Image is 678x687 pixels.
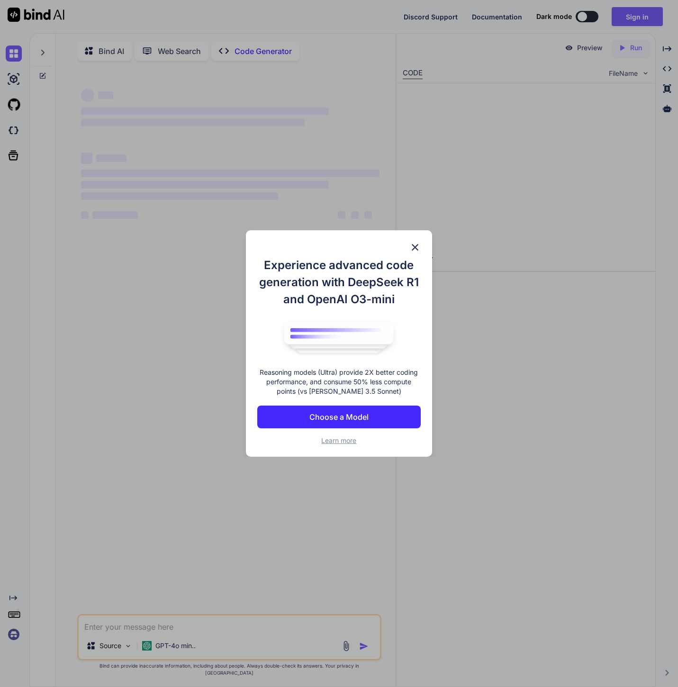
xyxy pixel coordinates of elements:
p: Choose a Model [309,411,369,423]
h1: Experience advanced code generation with DeepSeek R1 and OpenAI O3-mini [257,257,421,308]
img: bind logo [277,317,400,358]
button: Choose a Model [257,406,421,428]
p: Reasoning models (Ultra) provide 2X better coding performance, and consume 50% less compute point... [257,368,421,396]
img: close [409,242,421,253]
span: Learn more [321,436,356,444]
